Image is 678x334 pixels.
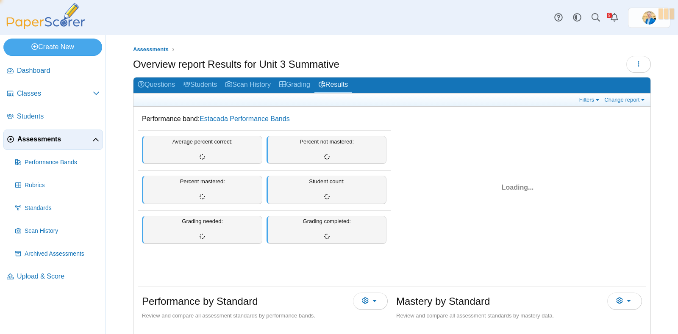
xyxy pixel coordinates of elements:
a: Rubrics [12,175,103,196]
div: Chart. Highcharts interactive chart. [393,108,646,277]
a: Dashboard [3,61,103,81]
a: Estacada Performance Bands [200,115,290,122]
span: Dashboard [17,66,100,75]
span: Standards [25,204,100,213]
a: Students [3,107,103,127]
h1: Mastery by Standard [396,294,490,309]
span: Students [17,112,100,121]
div: Grading completed: [267,216,387,244]
svg: Interactive chart [393,108,642,277]
a: Questions [133,77,179,93]
a: Upload & Score [3,267,103,287]
a: Results [314,77,352,93]
a: Assessments [131,44,171,55]
a: Alerts [605,8,624,27]
a: Standards [12,198,103,218]
a: Create New [3,39,102,55]
a: Filters [577,96,603,103]
a: ps.jrF02AmRZeRNgPWo [628,8,670,28]
span: Loading... [502,184,534,191]
a: Scan History [12,221,103,241]
a: Classes [3,84,103,104]
span: Assessments [17,135,92,144]
a: Students [179,77,221,93]
span: Assessments [133,46,169,52]
a: Assessments [3,130,103,150]
div: Student count: [267,176,387,204]
a: Change report [602,96,648,103]
a: Scan History [221,77,275,93]
img: ps.jrF02AmRZeRNgPWo [642,11,656,25]
div: Grading needed: [142,216,262,244]
span: Archived Assessments [25,250,100,258]
a: PaperScorer [3,23,88,30]
span: Travis McFarland [642,11,656,25]
h1: Performance by Standard [142,294,258,309]
img: PaperScorer [3,3,88,29]
a: Grading [275,77,314,93]
dd: Performance band: [138,108,391,130]
div: Review and compare all assessment standards by performance bands. [142,312,388,320]
span: Upload & Score [17,272,100,281]
button: More options [353,293,388,309]
a: Archived Assessments [12,244,103,264]
button: More options [607,293,642,309]
a: Performance Bands [12,152,103,173]
h1: Overview report Results for Unit 3 Summative [133,57,339,72]
div: Review and compare all assessment standards by mastery data. [396,312,642,320]
div: Percent not mastered: [267,136,387,164]
div: Average percent correct: [142,136,262,164]
span: Scan History [25,227,100,235]
div: Percent mastered: [142,176,262,204]
span: Rubrics [25,181,100,190]
span: Classes [17,89,93,98]
span: Performance Bands [25,158,100,167]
